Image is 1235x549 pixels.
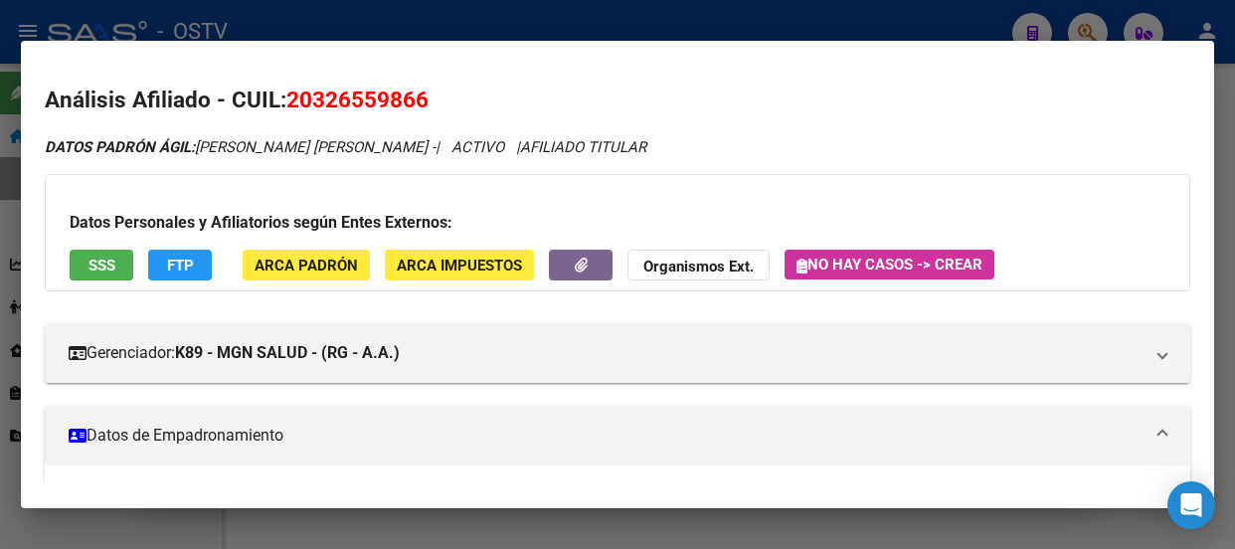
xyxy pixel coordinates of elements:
[69,424,1143,448] mat-panel-title: Datos de Empadronamiento
[785,250,994,279] button: No hay casos -> Crear
[45,84,1190,117] h2: Análisis Afiliado - CUIL:
[286,87,429,112] span: 20326559866
[397,257,522,274] span: ARCA Impuestos
[45,138,436,156] span: [PERSON_NAME] [PERSON_NAME] -
[88,257,115,274] span: SSS
[255,257,358,274] span: ARCA Padrón
[45,138,195,156] strong: DATOS PADRÓN ÁGIL:
[385,250,534,280] button: ARCA Impuestos
[167,257,194,274] span: FTP
[45,406,1190,465] mat-expansion-panel-header: Datos de Empadronamiento
[627,250,770,280] button: Organismos Ext.
[148,250,212,280] button: FTP
[70,211,1165,235] h3: Datos Personales y Afiliatorios según Entes Externos:
[520,138,646,156] span: AFILIADO TITULAR
[69,341,1143,365] mat-panel-title: Gerenciador:
[796,256,982,274] span: No hay casos -> Crear
[243,250,370,280] button: ARCA Padrón
[45,323,1190,383] mat-expansion-panel-header: Gerenciador:K89 - MGN SALUD - (RG - A.A.)
[45,138,646,156] i: | ACTIVO |
[1167,481,1215,529] div: Open Intercom Messenger
[70,250,133,280] button: SSS
[643,258,754,275] strong: Organismos Ext.
[175,341,400,365] strong: K89 - MGN SALUD - (RG - A.A.)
